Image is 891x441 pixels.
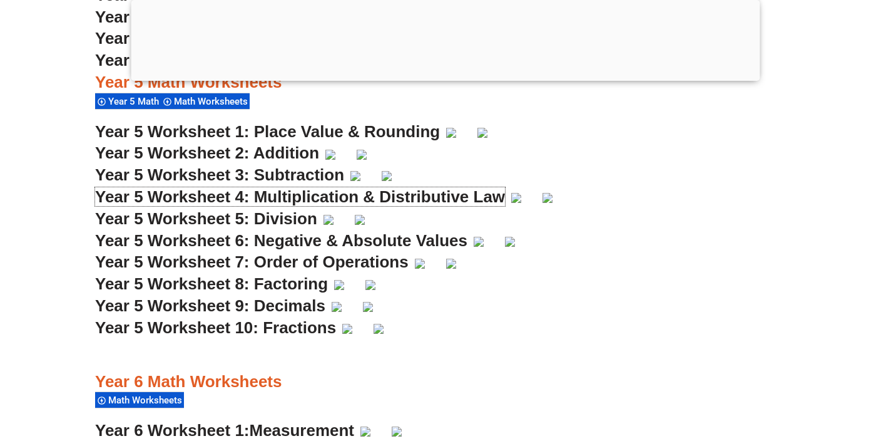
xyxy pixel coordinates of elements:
a: Year 5 Worksheet 10: Fractions [95,318,336,337]
img: icon-fill.png [374,324,384,334]
div: Open with pdfFiller [477,122,502,143]
div: Open with pdfFiller [446,122,471,143]
div: Open with pdfFiller [357,143,382,164]
img: icon-fill.png [363,302,373,312]
div: Open with pdfFiller [365,274,390,295]
img: icon-fill.png [477,128,487,138]
div: Open with pdfFiller [542,187,568,208]
span: Math Worksheets [174,96,252,107]
span: Year 6 Worksheet 1: [95,421,250,440]
img: icon-fill.png [357,150,367,160]
img: icon-fill.png [342,324,352,334]
img: icon-fill.png [332,302,342,312]
div: Open with pdfFiller [446,252,471,273]
div: Open with pdfFiller [511,187,536,208]
span: Year 5 Math [108,96,163,107]
img: icon-fill.png [392,427,402,437]
div: Open with pdfFiller [323,209,349,230]
h3: Year 6 Math Worksheets [95,371,796,393]
div: Open with pdfFiller [505,231,530,252]
div: Open with pdfFiller [342,318,367,339]
img: icon-fill.png [446,259,456,269]
span: Math Worksheets [108,395,186,406]
span: Measurement [250,421,355,440]
a: Year 5 Worksheet 9: Decimals [95,296,325,315]
h3: Year 5 Math Worksheets [95,72,796,93]
div: Open with pdfFiller [350,165,375,186]
img: icon-fill.png [360,427,370,437]
img: icon-fill.png [446,128,456,138]
div: Open with pdfFiller [374,318,399,339]
div: Open with pdfFiller [415,252,440,273]
div: Open with pdfFiller [382,165,407,186]
a: Year 4 Worksheet 10: Conversion of Unit [95,51,409,70]
a: Year 5 Worksheet 4: Multiplication & Distributive Law [95,187,505,206]
a: Year 5 Worksheet 2: Addition [95,143,319,162]
div: Open with pdfFiller [334,274,359,295]
img: icon-fill.png [474,237,484,247]
img: icon-fill.png [323,215,333,225]
img: icon-fill.png [365,280,375,290]
a: Year 4 Worksheet 8: Decimals (Part 1) [95,8,386,26]
img: icon-fill.png [334,280,344,290]
img: icon-fill.png [415,259,425,269]
div: Open with pdfFiller [474,231,499,252]
div: Open with pdfFiller [363,296,388,317]
img: icon-fill.png [325,150,335,160]
a: Year 5 Worksheet 7: Order of Operations [95,252,409,271]
a: Year 6 Worksheet 1:Measurement [95,421,354,440]
a: Year 5 Worksheet 3: Subtraction [95,165,344,184]
img: icon-fill.png [355,215,365,225]
div: Open with pdfFiller [325,143,350,164]
img: icon-fill.png [542,193,552,203]
img: icon-fill.png [350,171,360,181]
a: Year 5 Worksheet 1: Place Value & Rounding [95,122,440,141]
a: Year 5 Worksheet 5: Division [95,209,317,228]
div: Year 5 Math [95,93,161,110]
div: Open with pdfFiller [355,209,380,230]
a: Year 5 Worksheet 8: Factoring [95,274,328,293]
div: Math Worksheets [161,93,250,110]
iframe: Chat Widget [676,299,891,441]
a: Year 4 Worksheet 9: Decimals (Part 2) [95,29,386,48]
img: icon-fill.png [511,193,521,203]
img: icon-fill.png [382,171,392,181]
img: icon-fill.png [505,237,515,247]
div: Open with pdfFiller [332,296,357,317]
a: Year 5 Worksheet 6: Negative & Absolute Values [95,231,467,250]
div: Math Worksheets [95,392,184,408]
